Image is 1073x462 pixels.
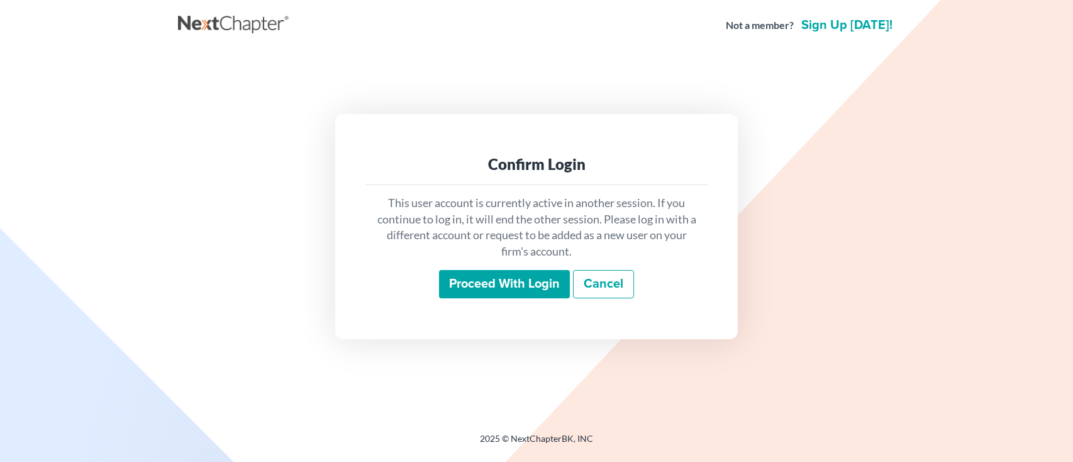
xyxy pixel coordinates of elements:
[573,270,634,299] a: Cancel
[799,19,895,31] a: Sign up [DATE]!
[375,195,698,260] p: This user account is currently active in another session. If you continue to log in, it will end ...
[439,270,570,299] input: Proceed with login
[726,18,794,33] strong: Not a member?
[375,154,698,174] div: Confirm Login
[178,432,895,455] div: 2025 © NextChapterBK, INC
